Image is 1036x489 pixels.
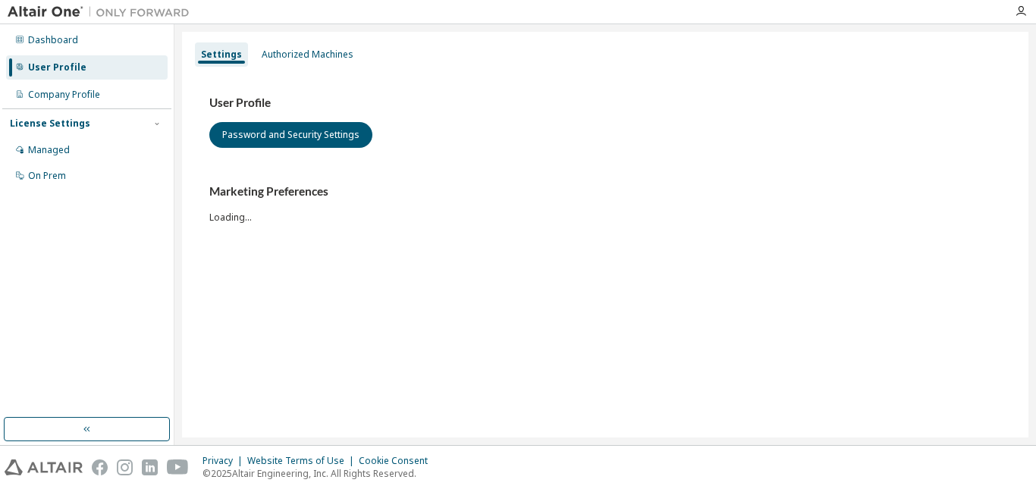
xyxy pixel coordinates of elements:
div: Privacy [202,455,247,467]
p: © 2025 Altair Engineering, Inc. All Rights Reserved. [202,467,437,480]
img: instagram.svg [117,459,133,475]
img: youtube.svg [167,459,189,475]
div: Dashboard [28,34,78,46]
div: Website Terms of Use [247,455,359,467]
img: facebook.svg [92,459,108,475]
img: Altair One [8,5,197,20]
img: linkedin.svg [142,459,158,475]
div: Cookie Consent [359,455,437,467]
button: Password and Security Settings [209,122,372,148]
div: Authorized Machines [262,49,353,61]
div: On Prem [28,170,66,182]
div: User Profile [28,61,86,74]
div: Settings [201,49,242,61]
div: Company Profile [28,89,100,101]
div: Managed [28,144,70,156]
h3: User Profile [209,96,1001,111]
div: License Settings [10,118,90,130]
img: altair_logo.svg [5,459,83,475]
h3: Marketing Preferences [209,184,1001,199]
div: Loading... [209,184,1001,223]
